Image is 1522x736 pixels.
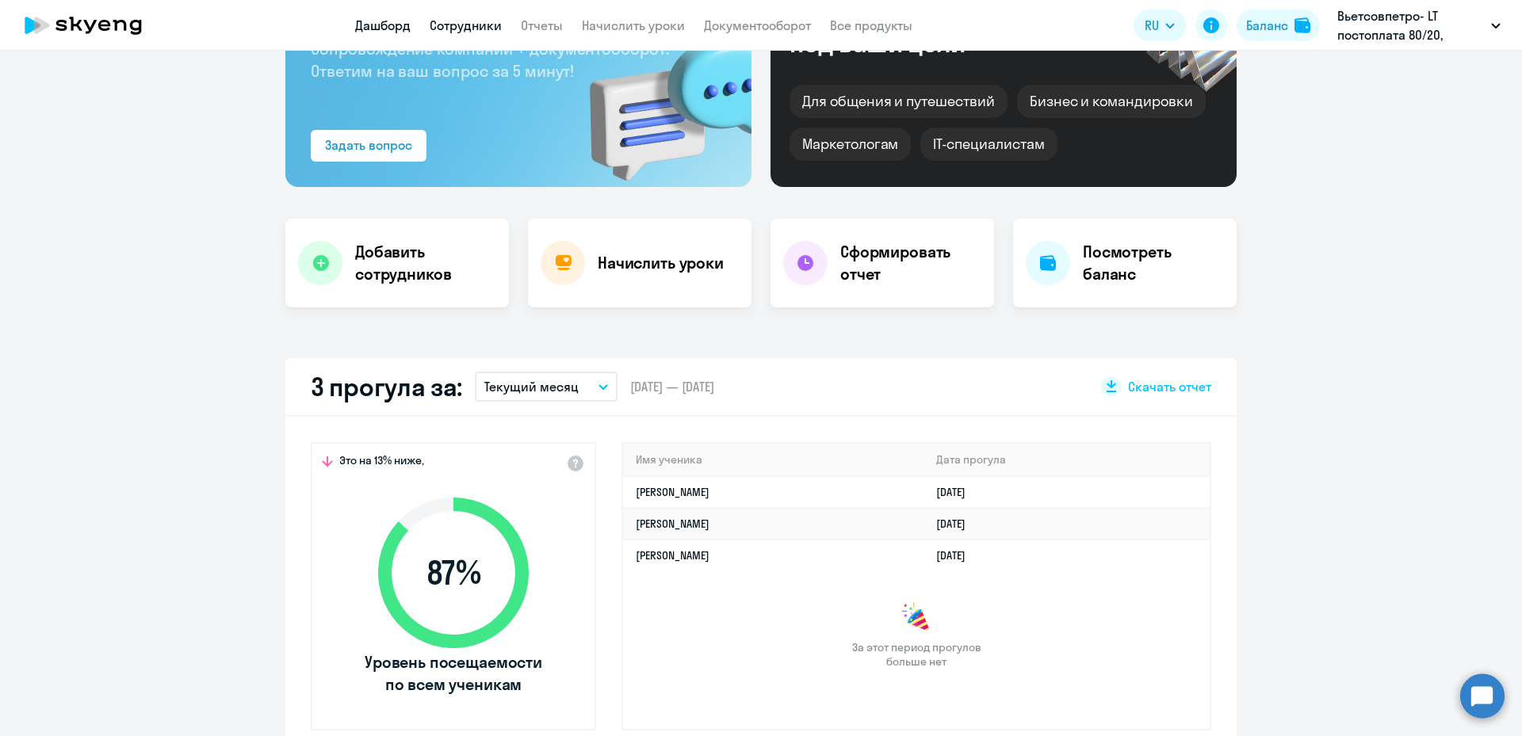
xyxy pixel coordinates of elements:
button: Задать вопрос [311,130,426,162]
h4: Начислить уроки [598,252,724,274]
a: [DATE] [936,517,978,531]
img: congrats [901,602,932,634]
th: Дата прогула [924,444,1210,476]
button: Вьетсовпетро- LT постоплата 80/20, Вьетсовпетро [1329,6,1509,44]
a: Сотрудники [430,17,502,33]
span: Уровень посещаемости по всем ученикам [362,651,545,696]
a: [PERSON_NAME] [636,485,709,499]
div: Баланс [1246,16,1288,35]
a: [DATE] [936,548,978,562]
div: IT-специалистам [920,128,1057,161]
p: Вьетсовпетро- LT постоплата 80/20, Вьетсовпетро [1337,6,1485,44]
span: Это на 13% ниже, [339,453,424,472]
th: Имя ученика [623,444,924,476]
span: RU [1145,16,1159,35]
a: [PERSON_NAME] [636,517,709,531]
div: Бизнес и командировки [1017,85,1206,118]
a: Дашборд [355,17,411,33]
p: Текущий месяц [484,377,579,396]
span: Скачать отчет [1128,378,1211,395]
div: Задать вопрос [325,135,412,154]
button: Балансbalance [1237,10,1320,41]
img: balance [1294,17,1310,33]
h2: 3 прогула за: [311,371,462,402]
a: Документооборот [704,17,811,33]
h4: Добавить сотрудников [355,241,496,285]
div: Для общения и путешествий [790,85,1008,118]
h4: Посмотреть баланс [1083,241,1224,285]
span: [DATE] — [DATE] [630,378,714,395]
a: Отчеты [521,17,563,33]
span: За этот период прогулов больше нет [850,640,983,669]
img: bg-img [567,9,751,187]
button: Текущий месяц [475,372,618,402]
span: 87 % [362,554,545,592]
div: Курсы английского под ваши цели [790,2,1061,56]
button: RU [1134,10,1186,41]
a: Начислить уроки [582,17,685,33]
a: [PERSON_NAME] [636,548,709,562]
h4: Сформировать отчет [840,241,981,285]
a: [DATE] [936,485,978,499]
a: Все продукты [830,17,912,33]
div: Маркетологам [790,128,911,161]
